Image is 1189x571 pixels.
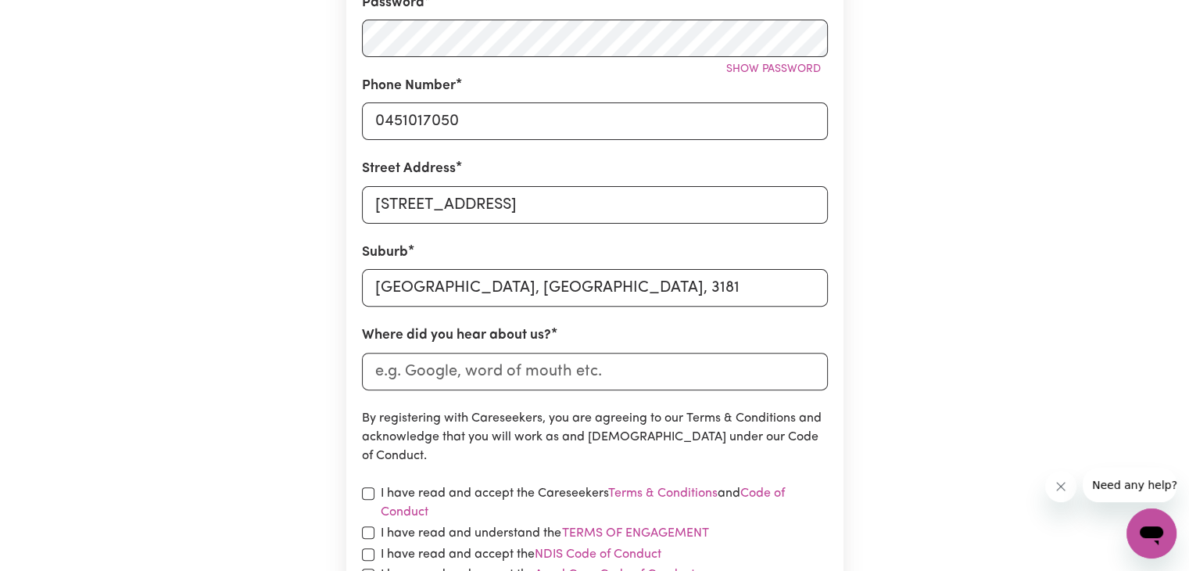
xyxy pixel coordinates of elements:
[535,548,661,561] a: NDIS Code of Conduct
[362,159,456,179] label: Street Address
[362,242,408,263] label: Suburb
[1045,471,1076,502] iframe: Close message
[9,11,95,23] span: Need any help?
[381,545,661,564] label: I have read and accept the
[561,523,710,544] button: I have read and understand the
[362,76,456,96] label: Phone Number
[608,487,718,500] a: Terms & Conditions
[1126,508,1176,558] iframe: Button to launch messaging window
[362,269,828,307] input: e.g. North Bondi, New South Wales
[381,484,828,522] label: I have read and accept the Careseekers and
[1083,468,1176,502] iframe: Message from company
[726,63,821,75] span: Show password
[362,325,551,346] label: Where did you hear about us?
[362,409,828,465] p: By registering with Careseekers, you are agreeing to our Terms & Conditions and acknowledge that ...
[362,102,828,140] input: e.g. 0412 345 678
[381,523,710,544] label: I have read and understand the
[362,186,828,224] input: e.g. 221B Victoria St
[362,353,828,390] input: e.g. Google, word of mouth etc.
[381,487,785,519] a: Code of Conduct
[719,57,828,81] button: Show password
